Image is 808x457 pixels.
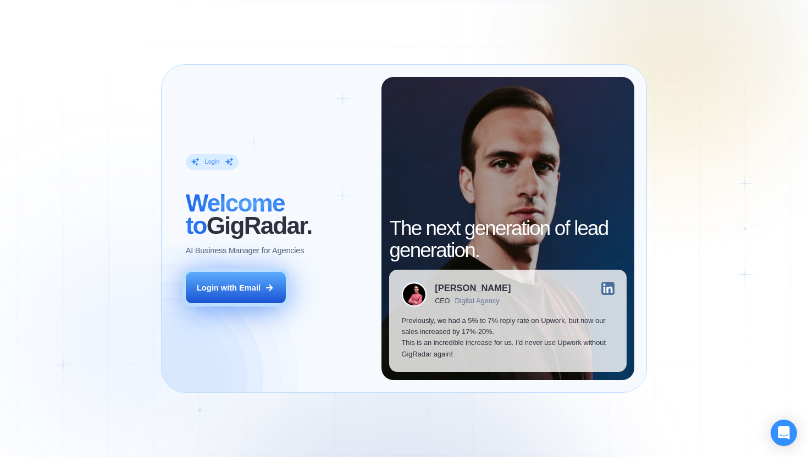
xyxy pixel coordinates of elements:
[186,272,286,303] button: Login with Email
[455,297,500,305] div: Digital Agency
[771,420,797,446] div: Open Intercom Messenger
[186,245,305,256] p: AI Business Manager for Agencies
[435,284,511,293] div: [PERSON_NAME]
[389,218,626,262] h2: The next generation of lead generation.
[186,192,369,237] h2: ‍ GigRadar.
[186,190,285,238] span: Welcome to
[197,282,261,293] div: Login with Email
[401,315,614,360] p: Previously, we had a 5% to 7% reply rate on Upwork, but now our sales increased by 17%-20%. This ...
[205,158,220,166] div: Login
[435,297,450,305] div: CEO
